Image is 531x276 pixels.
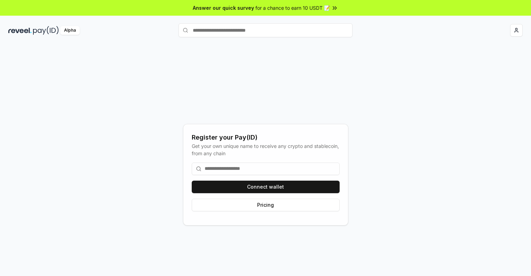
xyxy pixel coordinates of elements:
span: for a chance to earn 10 USDT 📝 [255,4,330,11]
span: Answer our quick survey [193,4,254,11]
img: reveel_dark [8,26,32,35]
div: Register your Pay(ID) [192,133,340,142]
button: Pricing [192,199,340,211]
div: Get your own unique name to receive any crypto and stablecoin, from any chain [192,142,340,157]
img: pay_id [33,26,59,35]
button: Connect wallet [192,181,340,193]
div: Alpha [60,26,80,35]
